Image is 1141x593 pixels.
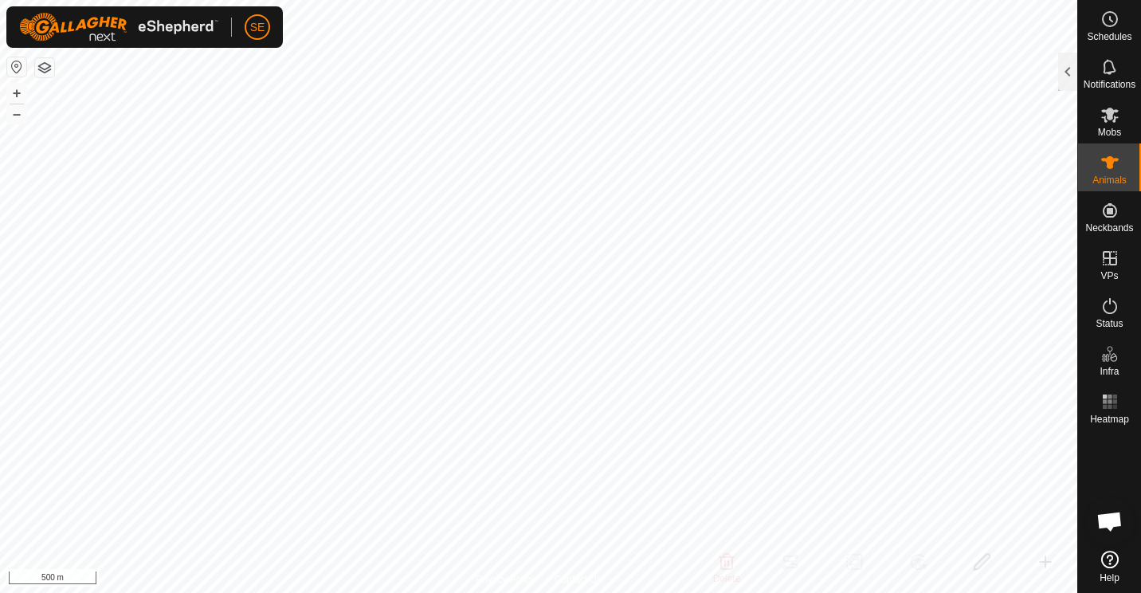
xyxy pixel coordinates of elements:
a: Privacy Policy [476,572,535,587]
span: Mobs [1098,128,1121,137]
a: Help [1078,544,1141,589]
span: Help [1100,573,1119,583]
span: Animals [1092,175,1127,185]
span: Heatmap [1090,414,1129,424]
a: Contact Us [555,572,602,587]
button: Reset Map [7,57,26,77]
span: Schedules [1087,32,1131,41]
span: Infra [1100,367,1119,376]
img: Gallagher Logo [19,13,218,41]
button: Map Layers [35,58,54,77]
span: Notifications [1084,80,1135,89]
a: Open chat [1086,497,1134,545]
button: – [7,104,26,124]
span: SE [250,19,265,36]
span: Status [1096,319,1123,328]
span: Neckbands [1085,223,1133,233]
button: + [7,84,26,103]
span: VPs [1100,271,1118,281]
